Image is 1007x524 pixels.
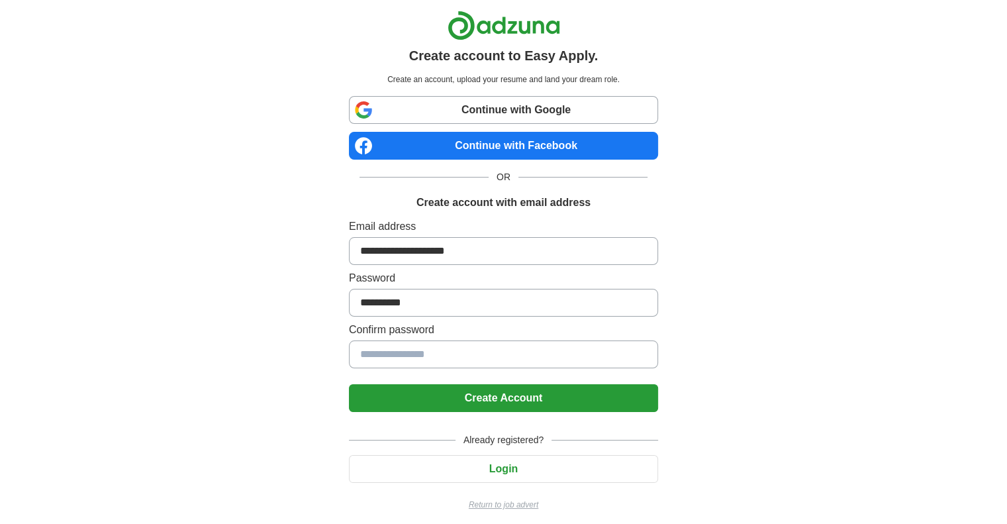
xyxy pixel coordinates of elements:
[349,96,658,124] a: Continue with Google
[489,170,518,184] span: OR
[448,11,560,40] img: Adzuna logo
[352,74,655,85] p: Create an account, upload your resume and land your dream role.
[416,195,591,211] h1: Create account with email address
[349,219,658,235] label: Email address
[349,455,658,483] button: Login
[349,384,658,412] button: Create Account
[349,132,658,160] a: Continue with Facebook
[349,463,658,474] a: Login
[349,499,658,511] a: Return to job advert
[456,433,551,447] span: Already registered?
[349,322,658,338] label: Confirm password
[409,46,599,66] h1: Create account to Easy Apply.
[349,270,658,286] label: Password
